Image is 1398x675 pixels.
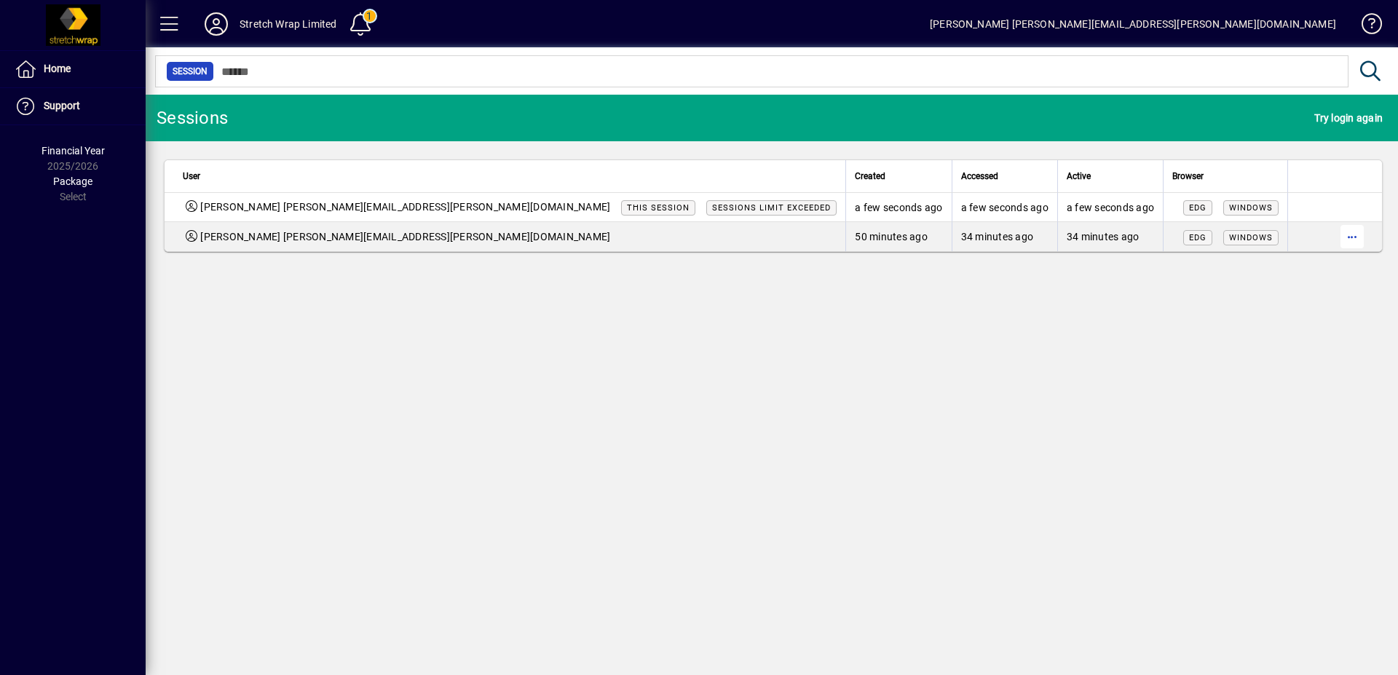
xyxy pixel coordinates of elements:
span: Financial Year [42,145,105,157]
td: a few seconds ago [1057,193,1163,222]
span: Windows [1229,203,1273,213]
td: a few seconds ago [952,193,1057,222]
div: Mozilla/5.0 (Windows NT 10.0; Win64; x64) AppleWebKit/537.36 (KHTML, like Gecko) Chrome/140.0.0.0... [1172,229,1279,245]
td: 34 minutes ago [952,222,1057,251]
button: Profile [193,11,240,37]
span: Try login again [1314,106,1383,130]
span: User [183,168,200,184]
a: Home [7,51,146,87]
span: [PERSON_NAME] [PERSON_NAME][EMAIL_ADDRESS][PERSON_NAME][DOMAIN_NAME] [200,200,610,215]
div: Sessions [157,106,228,130]
span: [PERSON_NAME] [PERSON_NAME][EMAIL_ADDRESS][PERSON_NAME][DOMAIN_NAME] [200,229,610,244]
span: This session [627,203,690,213]
span: Edg [1189,203,1207,213]
td: a few seconds ago [845,193,951,222]
span: Active [1067,168,1091,184]
span: Home [44,63,71,74]
span: Sessions limit exceeded [712,203,831,213]
button: Try login again [1311,105,1386,131]
span: Windows [1229,233,1273,242]
span: Browser [1172,168,1204,184]
span: Accessed [961,168,998,184]
span: Package [53,175,92,187]
button: More options [1340,225,1364,248]
div: Stretch Wrap Limited [240,12,337,36]
div: Mozilla/5.0 (Windows NT 10.0; Win64; x64) AppleWebKit/537.36 (KHTML, like Gecko) Chrome/140.0.0.0... [1172,200,1279,215]
span: Session [173,64,208,79]
a: Knowledge Base [1351,3,1380,50]
td: 34 minutes ago [1057,222,1163,251]
td: 50 minutes ago [845,222,951,251]
div: [PERSON_NAME] [PERSON_NAME][EMAIL_ADDRESS][PERSON_NAME][DOMAIN_NAME] [930,12,1336,36]
span: Support [44,100,80,111]
a: Support [7,88,146,125]
span: Created [855,168,885,184]
span: Edg [1189,233,1207,242]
